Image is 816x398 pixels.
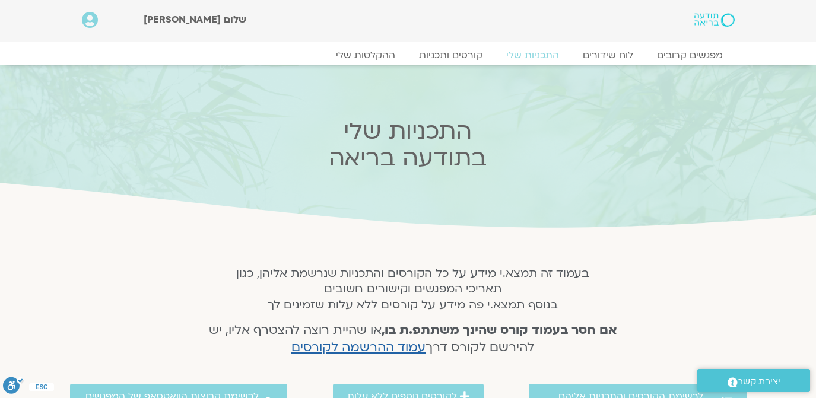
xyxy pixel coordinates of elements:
h2: התכניות שלי בתודעה בריאה [175,118,640,171]
a: עמוד ההרשמה לקורסים [291,339,426,356]
strong: אם חסר בעמוד קורס שהינך משתתפ.ת בו, [382,321,617,339]
a: ההקלטות שלי [324,49,407,61]
h5: בעמוד זה תמצא.י מידע על כל הקורסים והתכניות שנרשמת אליהן, כגון תאריכי המפגשים וקישורים חשובים בנו... [193,266,633,313]
span: יצירת קשר [738,374,780,390]
a: קורסים ותכניות [407,49,494,61]
h4: או שהיית רוצה להצטרף אליו, יש להירשם לקורס דרך [193,322,633,356]
a: יצירת קשר [697,369,810,392]
nav: Menu [82,49,735,61]
a: התכניות שלי [494,49,571,61]
a: לוח שידורים [571,49,645,61]
span: שלום [PERSON_NAME] [144,13,246,26]
a: מפגשים קרובים [645,49,735,61]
